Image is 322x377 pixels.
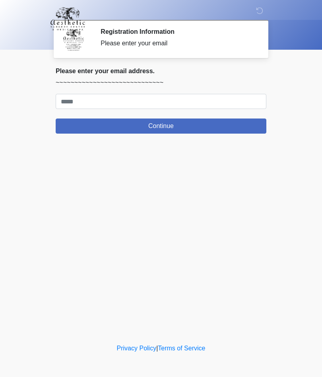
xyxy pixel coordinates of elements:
[62,28,85,52] img: Agent Avatar
[158,345,205,352] a: Terms of Service
[101,39,254,48] div: Please enter your email
[156,345,158,352] a: |
[56,67,266,75] h2: Please enter your email address.
[117,345,157,352] a: Privacy Policy
[48,6,88,31] img: Aesthetic Surgery Centre, PLLC Logo
[56,78,266,87] p: ~~~~~~~~~~~~~~~~~~~~~~~~~~~~~
[56,119,266,134] button: Continue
